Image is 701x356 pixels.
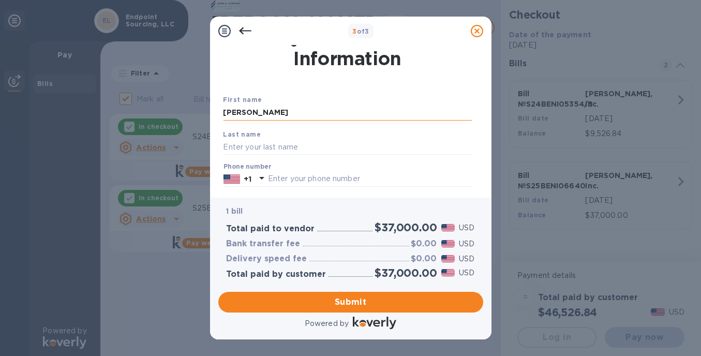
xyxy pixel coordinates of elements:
img: USD [441,224,455,231]
b: Last name [223,130,261,138]
span: Submit [227,296,475,308]
img: US [223,173,240,185]
b: First name [223,96,262,103]
p: USD [459,268,474,278]
h2: $37,000.00 [375,266,437,279]
h1: Payment Contact Information [223,26,472,69]
p: USD [459,254,474,264]
h3: $0.00 [411,254,437,264]
button: Submit [218,292,483,313]
p: USD [459,222,474,233]
h2: $37,000.00 [375,221,437,234]
input: Enter your first name [223,105,472,121]
input: Enter your last name [223,139,472,155]
p: +1 [244,174,251,184]
h3: Total paid by customer [227,270,326,279]
img: Logo [353,317,396,329]
p: Powered by [305,318,349,329]
span: 3 [352,27,356,35]
img: USD [441,269,455,276]
h3: Bank transfer fee [227,239,301,249]
img: USD [441,255,455,262]
b: 1 bill [227,207,243,215]
h3: $0.00 [411,239,437,249]
p: USD [459,239,474,249]
b: of 3 [352,27,369,35]
h3: Total paid to vendor [227,224,315,234]
input: Enter your phone number [268,171,472,187]
h3: Delivery speed fee [227,254,307,264]
label: Phone number [223,164,271,170]
img: USD [441,240,455,247]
